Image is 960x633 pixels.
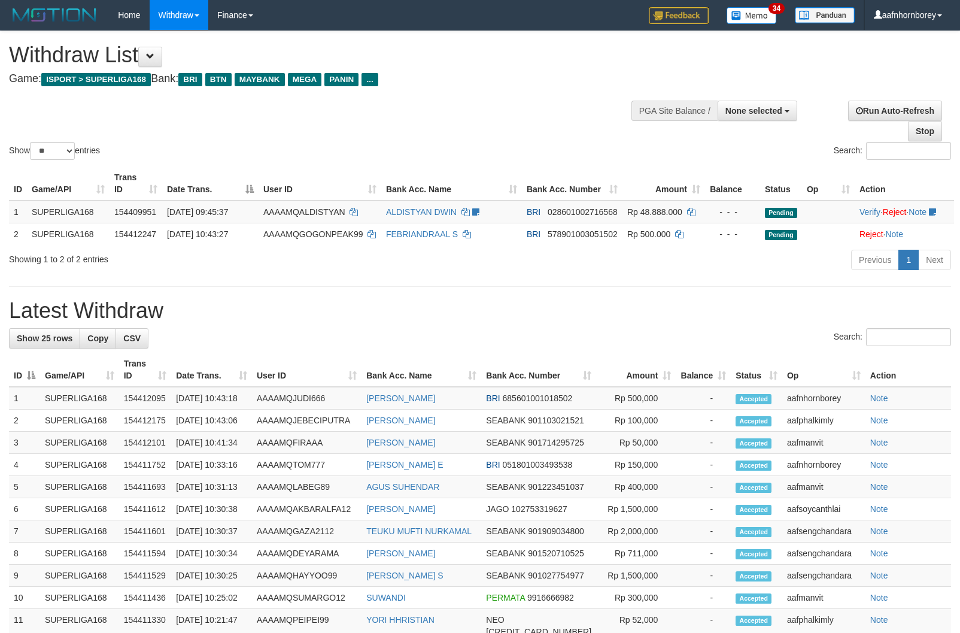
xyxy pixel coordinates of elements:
span: Pending [765,208,797,218]
span: BTN [205,73,232,86]
a: AGUS SUHENDAR [366,482,439,492]
td: · [855,223,954,245]
div: - - - [710,228,755,240]
td: aafmanvit [782,587,865,609]
th: Bank Acc. Name: activate to sort column ascending [361,353,481,387]
span: SEABANK [486,571,525,580]
td: Rp 711,000 [596,543,676,565]
td: [DATE] 10:43:06 [171,410,252,432]
td: AAAAMQGAZA2112 [252,520,361,543]
span: Copy 685601001018502 to clipboard [503,393,573,403]
img: Button%20Memo.svg [727,7,777,24]
a: TEUKU MUFTI NURKAMAL [366,526,472,536]
td: SUPERLIGA168 [40,520,119,543]
td: 6 [9,498,40,520]
td: AAAAMQTOM777 [252,454,361,476]
a: Note [870,416,888,425]
a: CSV [116,328,148,349]
span: Accepted [736,505,771,515]
a: [PERSON_NAME] [366,549,435,558]
img: Feedback.jpg [649,7,709,24]
a: Note [870,438,888,447]
td: aafsengchandara [782,543,865,565]
td: 154412095 [119,387,172,410]
a: [PERSON_NAME] [366,393,435,403]
span: Accepted [736,616,771,626]
span: JAGO [486,504,509,514]
a: FEBRIANDRAAL S [386,229,458,239]
th: Bank Acc. Name: activate to sort column ascending [381,166,522,201]
td: aafnhornborey [782,387,865,410]
span: PERMATA [486,593,525,602]
a: SUWANDI [366,593,406,602]
td: Rp 2,000,000 [596,520,676,543]
div: PGA Site Balance / [631,101,718,121]
td: AAAAMQAKBARALFA12 [252,498,361,520]
a: YORI HHRISTIAN [366,615,435,625]
span: Rp 500.000 [627,229,670,239]
span: Pending [765,230,797,240]
span: Accepted [736,571,771,581]
td: AAAAMQJUDI666 [252,387,361,410]
td: aafmanvit [782,432,865,454]
td: [DATE] 10:30:25 [171,565,252,587]
a: Previous [851,250,899,270]
span: BRI [486,393,500,403]
span: SEABANK [486,549,525,558]
td: - [676,432,731,454]
th: ID [9,166,27,201]
span: Accepted [736,416,771,426]
td: 8 [9,543,40,565]
span: Accepted [736,593,771,604]
td: aafsengchandara [782,520,865,543]
div: Showing 1 to 2 of 2 entries [9,249,391,265]
span: Accepted [736,394,771,404]
span: Copy 901223451037 to clipboard [528,482,584,492]
td: [DATE] 10:30:38 [171,498,252,520]
th: Op: activate to sort column ascending [782,353,865,387]
a: Note [885,229,903,239]
th: Amount: activate to sort column ascending [622,166,705,201]
button: None selected [718,101,797,121]
td: Rp 300,000 [596,587,676,609]
span: Accepted [736,527,771,537]
td: AAAAMQDEYARAMA [252,543,361,565]
td: 154412175 [119,410,172,432]
td: 2 [9,223,27,245]
td: - [676,543,731,565]
th: Balance [705,166,760,201]
td: AAAAMQLABEG89 [252,476,361,498]
td: SUPERLIGA168 [40,387,119,410]
td: SUPERLIGA168 [40,587,119,609]
span: Copy 051801003493538 to clipboard [503,460,573,470]
th: Game/API: activate to sort column ascending [27,166,110,201]
td: 154412101 [119,432,172,454]
td: - [676,520,731,543]
span: Copy 901909034800 to clipboard [528,526,584,536]
td: 4 [9,454,40,476]
td: 9 [9,565,40,587]
td: SUPERLIGA168 [40,454,119,476]
td: 154411436 [119,587,172,609]
a: [PERSON_NAME] [366,416,435,425]
a: Note [870,615,888,625]
td: - [676,498,731,520]
a: Stop [908,121,942,141]
h4: Game: Bank: [9,73,628,85]
td: Rp 400,000 [596,476,676,498]
span: 154412247 [114,229,156,239]
td: [DATE] 10:25:02 [171,587,252,609]
td: SUPERLIGA168 [27,223,110,245]
td: AAAAMQSUMARGO12 [252,587,361,609]
span: ISPORT > SUPERLIGA168 [41,73,151,86]
td: aafsengchandara [782,565,865,587]
td: [DATE] 10:30:37 [171,520,252,543]
th: ID: activate to sort column descending [9,353,40,387]
td: 154411693 [119,476,172,498]
a: Copy [80,328,116,349]
a: Reject [883,207,907,217]
a: Note [870,393,888,403]
td: SUPERLIGA168 [40,565,119,587]
span: Rp 48.888.000 [627,207,682,217]
td: · · [855,201,954,223]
